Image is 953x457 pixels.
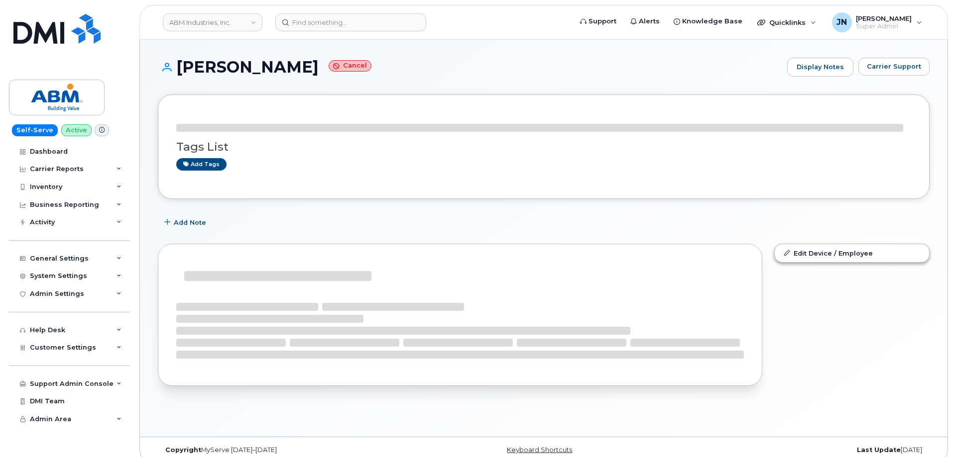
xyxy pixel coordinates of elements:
a: Keyboard Shortcuts [507,446,572,454]
div: [DATE] [672,446,930,454]
a: Add tags [176,158,227,171]
h3: Tags List [176,141,911,153]
span: Carrier Support [867,62,921,71]
small: Cancel [329,60,371,72]
button: Carrier Support [858,58,930,76]
button: Add Note [158,214,215,232]
div: MyServe [DATE]–[DATE] [158,446,415,454]
a: Display Notes [787,58,853,77]
strong: Last Update [857,446,901,454]
h1: [PERSON_NAME] [158,58,782,76]
strong: Copyright [165,446,201,454]
a: Edit Device / Employee [775,244,929,262]
span: Add Note [174,218,206,227]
